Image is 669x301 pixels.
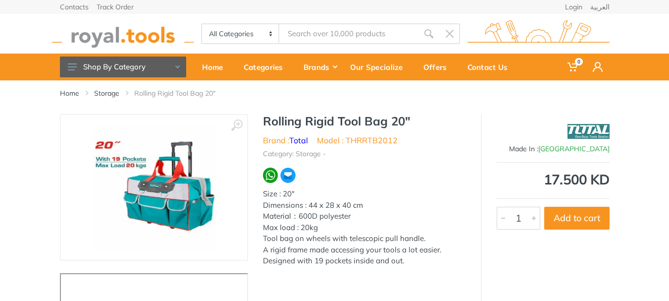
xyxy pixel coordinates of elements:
div: Max load : 20kg [263,222,466,234]
div: 17.500 KD [497,173,610,186]
a: Storage [94,88,119,98]
p: Tool bag on wheels with telescopic pull handle. A rigid frame made accessing your tools a lot eas... [263,233,466,267]
span: [GEOGRAPHIC_DATA] [538,144,610,153]
div: Our Specialize [343,57,416,77]
img: Total [567,119,610,144]
select: Category [202,24,280,43]
div: Home [195,57,237,77]
div: Offers [416,57,461,77]
a: Track Order [97,3,134,10]
a: Contact Us [461,54,521,80]
img: royal.tools Logo [52,20,194,48]
div: Made In : [497,144,610,154]
li: Category: Storage - [263,149,326,159]
div: Material：600D polyester [263,211,466,222]
div: Size : 20" [263,188,466,200]
nav: breadcrumb [60,88,610,98]
a: Home [60,88,79,98]
button: Add to cart [544,207,610,230]
img: wa.webp [263,168,278,182]
input: Site search [279,23,418,44]
a: Total [289,135,308,145]
a: 0 [561,54,586,80]
a: Our Specialize [343,54,416,80]
div: Categories [237,57,297,77]
button: Shop By Category [60,57,186,77]
a: Categories [237,54,297,80]
div: Contact Us [461,57,521,77]
a: Contacts [60,3,89,10]
div: Brands [297,57,343,77]
a: Home [195,54,237,80]
span: 0 [575,58,583,65]
li: Brand : [263,134,308,146]
img: ma.webp [280,167,296,183]
li: Model : THRRTB2012 [317,134,398,146]
a: Login [565,3,582,10]
img: Royal Tools - Rolling Rigid Tool Bag 20 [92,125,216,250]
a: Offers [416,54,461,80]
li: Rolling Rigid Tool Bag 20" [134,88,230,98]
a: العربية [590,3,610,10]
h1: Rolling Rigid Tool Bag 20" [263,114,466,128]
div: Dimensions : 44 x 28 x 40 cm [263,200,466,211]
img: royal.tools Logo [467,20,610,48]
